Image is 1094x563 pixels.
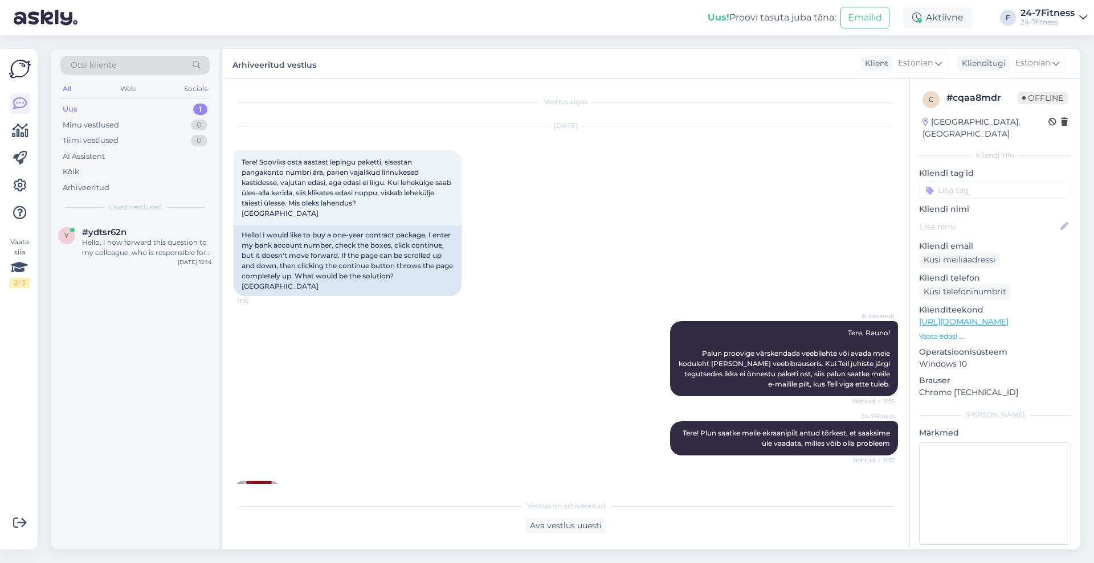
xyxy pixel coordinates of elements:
b: Uus! [708,12,729,23]
div: 2 / 3 [9,278,30,288]
span: Tere! Plun saatke meile ekraanipilt antud tõrkest, et saaksime üle vaadata, milles võib olla prob... [683,429,892,447]
p: Chrome [TECHNICAL_ID] [919,387,1071,398]
div: Ava vestlus uuesti [525,518,606,533]
label: Arhiveeritud vestlus [232,56,316,71]
p: Operatsioonisüsteem [919,346,1071,358]
div: Uus [63,104,77,115]
div: [DATE] [234,121,898,131]
span: Nähtud ✓ 11:17 [852,456,895,465]
div: 24-7fitness [1020,18,1075,27]
a: 24-7Fitness24-7fitness [1020,9,1087,27]
div: Hello, I now forward this question to my colleague, who is responsible for this. The reply will b... [82,237,212,258]
span: y [64,231,69,240]
p: Kliendi telefon [919,272,1071,284]
div: Arhiveeritud [63,182,109,194]
span: AI Assistent [852,312,895,320]
div: [PERSON_NAME] [919,410,1071,420]
div: Hello! I would like to buy a one-year contract package, I enter my bank account number, check the... [234,225,462,296]
div: Proovi tasuta juba täna: [708,11,836,24]
div: All [60,81,74,96]
div: 24-7Fitness [1020,9,1075,18]
div: 1 [193,104,207,115]
p: Kliendi tag'id [919,167,1071,179]
div: 0 [191,120,207,131]
span: Otsi kliente [71,59,116,71]
p: Brauser [919,375,1071,387]
div: [DATE] 12:14 [178,258,212,266]
div: AI Assistent [63,151,105,162]
div: Vaata siia [9,237,30,288]
span: Uued vestlused [109,202,162,212]
p: Kliendi nimi [919,203,1071,215]
div: Tiimi vestlused [63,135,119,146]
div: Kliendi info [919,150,1071,161]
div: Klienditugi [957,57,1006,69]
span: 11:16 [237,297,280,305]
div: Web [118,81,138,96]
button: Emailid [840,7,889,28]
span: 24-7Fitness [852,412,895,421]
input: Lisa nimi [920,220,1058,233]
p: Kliendi email [919,240,1071,252]
div: Kõik [63,166,79,178]
img: Askly Logo [9,58,31,80]
span: #ydtsr62n [82,227,126,237]
input: Lisa tag [919,182,1071,199]
div: 0 [191,135,207,146]
div: # cqaa8mdr [946,91,1018,105]
span: Nähtud ✓ 11:16 [852,397,895,405]
p: Märkmed [919,427,1071,439]
span: c [929,95,934,104]
a: [URL][DOMAIN_NAME] [919,317,1009,327]
div: Klient [860,57,888,69]
div: [GEOGRAPHIC_DATA], [GEOGRAPHIC_DATA] [922,116,1048,140]
span: Estonian [1015,57,1050,69]
div: Socials [182,81,210,96]
div: Minu vestlused [63,120,119,131]
span: Offline [1018,92,1068,104]
span: Vestlus on arhiveeritud [527,501,605,511]
div: Küsi telefoninumbrit [919,284,1011,299]
div: Aktiivne [903,7,973,28]
p: Klienditeekond [919,304,1071,316]
div: F [1000,10,1016,26]
img: Attachment [234,481,280,527]
div: Küsi meiliaadressi [919,252,1000,268]
p: Vaata edasi ... [919,331,1071,342]
span: Estonian [898,57,933,69]
div: Vestlus algas [234,97,898,107]
span: Tere! Sooviks osta aastast lepingu paketti, sisestan pangakonto numbri ära, panen vajalikud linnu... [242,158,453,217]
p: Windows 10 [919,358,1071,370]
